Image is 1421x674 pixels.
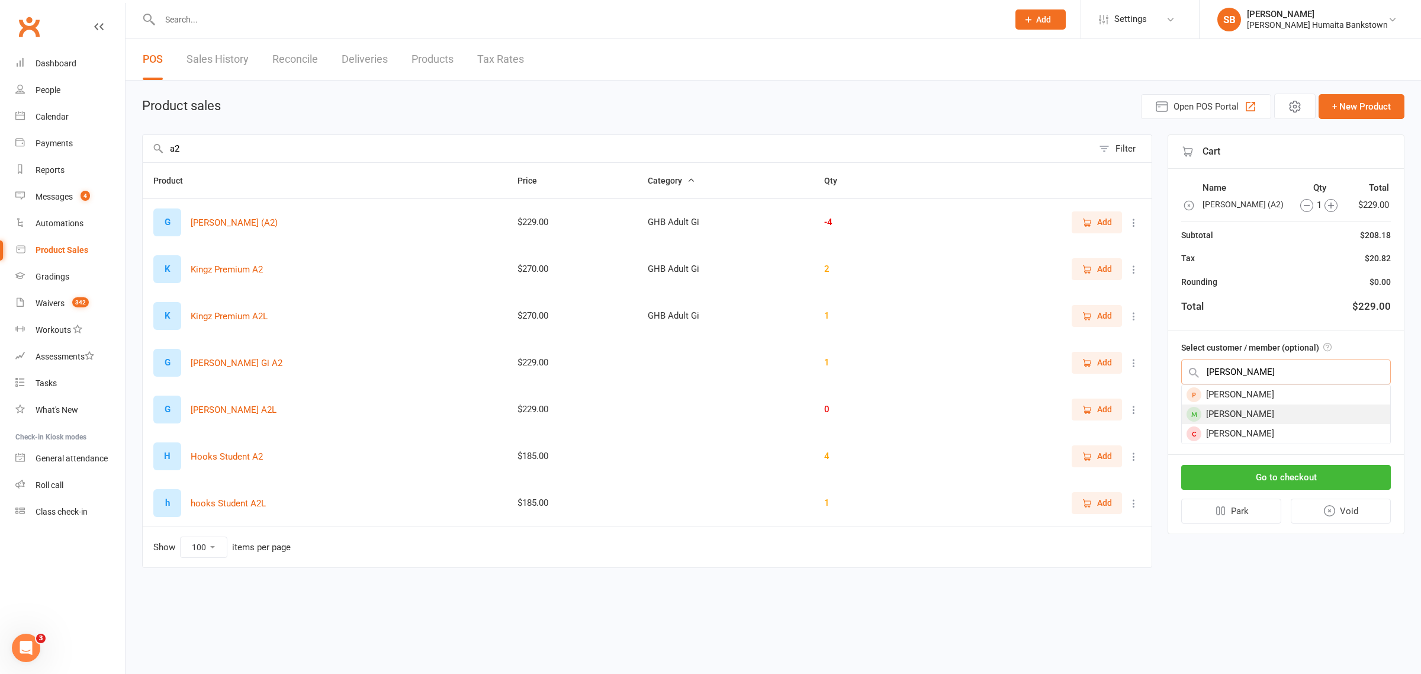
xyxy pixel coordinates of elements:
div: $270.00 [517,311,626,321]
button: Hooks Student A2 [191,450,263,464]
span: Product [153,176,196,185]
span: Qty [824,176,850,185]
td: [PERSON_NAME] (A2) [1202,197,1290,213]
a: Waivers 342 [15,290,125,317]
div: Set product image [153,396,181,423]
div: $20.82 [1365,252,1391,265]
div: Dashboard [36,59,76,68]
span: 3 [36,634,46,643]
button: Park [1181,499,1281,524]
button: Add [1015,9,1066,30]
a: Assessments [15,344,125,370]
div: Roll call [36,480,63,490]
div: GHB Adult Gi [648,264,803,274]
button: [PERSON_NAME] Gi A2 [191,356,282,370]
div: 2 [824,264,918,274]
div: Class check-in [36,507,88,516]
div: $229.00 [517,358,626,368]
h1: Product sales [142,99,221,113]
a: Sales History [187,39,249,80]
a: Messages 4 [15,184,125,210]
span: Add [1097,403,1112,416]
div: $208.18 [1360,229,1391,242]
a: POS [143,39,163,80]
div: Payments [36,139,73,148]
span: Add [1036,15,1051,24]
a: Reports [15,157,125,184]
button: Qty [824,174,850,188]
div: Set product image [153,442,181,470]
div: [PERSON_NAME] [1247,9,1388,20]
a: Clubworx [14,12,44,41]
a: Automations [15,210,125,237]
div: Tasks [36,378,57,388]
button: Add [1072,305,1122,326]
div: Waivers [36,299,65,308]
button: Category [648,174,695,188]
div: Workouts [36,325,71,335]
div: Product Sales [36,245,88,255]
iframe: Intercom live chat [12,634,40,662]
span: Add [1097,216,1112,229]
div: Set product image [153,208,181,236]
div: [PERSON_NAME] Humaita Bankstown [1247,20,1388,30]
div: 1 [824,311,918,321]
div: Calendar [36,112,69,121]
div: $229.00 [517,217,626,227]
a: Deliveries [342,39,388,80]
div: -4 [824,217,918,227]
span: Add [1097,356,1112,369]
span: Add [1097,262,1112,275]
div: $185.00 [517,498,626,508]
div: General attendance [36,454,108,463]
a: Reconcile [272,39,318,80]
button: Product [153,174,196,188]
button: Kingz Premium A2L [191,309,268,323]
button: Add [1072,399,1122,420]
span: Add [1097,450,1112,463]
div: Show [153,537,291,558]
input: Search by name or scan member number [1181,360,1391,384]
a: Class kiosk mode [15,499,125,525]
a: Calendar [15,104,125,130]
div: $0.00 [1369,275,1391,288]
span: Add [1097,309,1112,322]
div: SB [1217,8,1241,31]
a: Product Sales [15,237,125,264]
div: Set product image [153,489,181,517]
div: items per page [232,543,291,553]
a: Tasks [15,370,125,397]
button: Kingz Premium A2 [191,262,263,277]
button: hooks Student A2L [191,496,266,511]
div: [PERSON_NAME] [1182,424,1390,444]
div: 1 [824,358,918,368]
div: Set product image [153,349,181,377]
div: Automations [36,219,83,228]
div: Tax [1181,252,1195,265]
div: Rounding [1181,275,1217,288]
div: Total [1181,299,1204,314]
div: $229.00 [1352,299,1391,314]
span: 342 [72,297,89,307]
button: [PERSON_NAME] (A2) [191,216,278,230]
div: [PERSON_NAME] [1182,385,1390,405]
button: Open POS Portal [1141,94,1271,119]
button: Add [1072,445,1122,467]
input: Search products by name, or scan product code [143,135,1093,162]
div: GHB Adult Gi [648,311,803,321]
a: Payments [15,130,125,157]
th: Qty [1291,180,1349,195]
div: $229.00 [517,405,626,415]
button: + New Product [1319,94,1404,119]
button: [PERSON_NAME] A2L [191,403,277,417]
button: Add [1072,258,1122,280]
th: Name [1202,180,1290,195]
div: [PERSON_NAME] [1182,405,1390,424]
div: 4 [824,451,918,461]
a: Gradings [15,264,125,290]
td: $229.00 [1350,197,1390,213]
div: 1 [1291,198,1347,212]
span: Price [517,176,550,185]
div: Reports [36,165,65,175]
span: 4 [81,191,90,201]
